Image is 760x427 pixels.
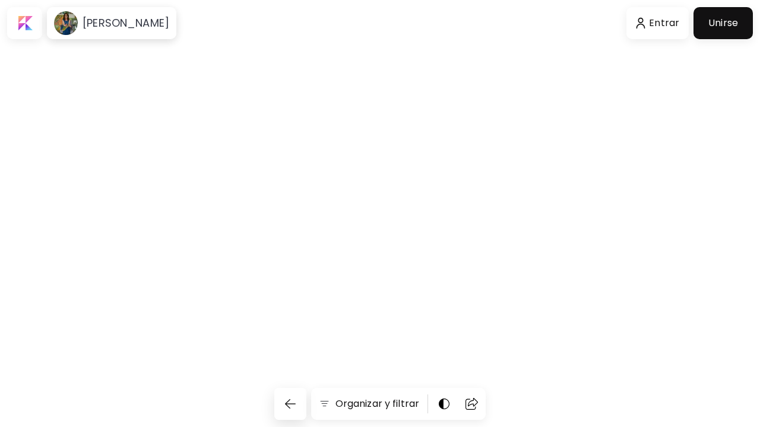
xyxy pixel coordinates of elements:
h6: Organizar y filtrar [335,397,419,411]
button: back [274,388,306,420]
a: Unirse [693,7,753,39]
a: back [274,388,311,420]
img: back [283,397,297,411]
h6: [PERSON_NAME] [83,16,169,30]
